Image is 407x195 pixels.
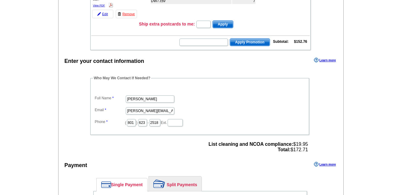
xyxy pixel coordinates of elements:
strong: Total: [278,147,290,152]
legend: Who May We Contact If Needed? [93,75,151,81]
strong: Subtotal: [273,39,289,44]
span: Apply [213,21,233,28]
label: Phone [95,119,125,125]
span: $19.95 $172.71 [209,142,308,152]
strong: $152.76 [294,39,307,44]
a: Split Payments [149,176,202,191]
a: Learn more [314,58,336,63]
label: Email [95,107,125,113]
strong: List cleaning and NCOA compliance: [209,142,293,147]
div: Payment [65,161,87,169]
img: split-payment.png [153,180,165,188]
a: Edit [92,10,113,18]
img: pencil-icon.gif [97,12,101,16]
a: Learn more [314,162,336,167]
h3: Ship extra postcards to me: [139,21,195,27]
label: Full Name [95,95,125,101]
a: Single Payment [97,178,147,191]
img: trashcan-icon.gif [118,12,121,16]
div: Enter your contact information [65,57,144,65]
a: View PDF [93,4,105,7]
button: Apply [212,20,233,28]
img: pdf_logo.png [108,3,113,7]
img: single-payment.png [101,181,111,188]
dd: ( ) - Ext. [93,118,306,127]
a: Remove [116,10,137,18]
button: Apply Promotion [230,38,270,46]
span: Apply Promotion [230,39,270,46]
